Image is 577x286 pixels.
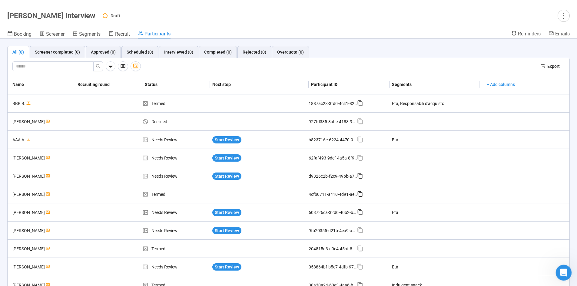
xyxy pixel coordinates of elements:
[215,209,239,216] span: Start Review
[142,75,210,94] th: Status
[215,173,239,179] span: Start Review
[390,75,479,94] th: Segments
[215,264,239,270] span: Start Review
[138,31,171,38] a: Participants
[482,80,520,89] button: + Add columns
[142,191,210,198] div: Termed
[106,2,117,13] div: Close
[115,31,130,37] span: Recruit
[9,198,14,203] button: Emoji picker
[215,155,239,161] span: Start Review
[40,124,113,136] button: I have some product feedback
[10,264,75,270] div: [PERSON_NAME]
[5,24,53,37] div: How can we help?Voxbotme 🤖 👋 • AI Agent• Just now
[142,118,210,125] div: Declined
[212,136,241,143] button: Start Review
[7,31,32,38] a: Booking
[212,209,241,216] button: Start Review
[38,198,43,203] button: Start recording
[215,227,239,234] span: Start Review
[212,173,241,180] button: Start Review
[518,31,541,37] span: Reminders
[36,169,113,181] button: I need help with something else
[7,12,95,20] h1: [PERSON_NAME] Interview
[10,173,75,179] div: [PERSON_NAME]
[309,155,357,161] div: 62faf493-9def-4a5a-8f99-e0dbe55061fa
[536,61,565,71] button: exportExport
[392,209,398,216] div: Età
[5,24,116,50] div: Voxbotme 🤖 👋 says…
[10,38,79,42] div: Voxbotme 🤖 👋 • AI Agent • Just now
[10,245,75,252] div: [PERSON_NAME]
[96,64,101,69] span: search
[72,31,101,38] a: Segments
[142,227,210,234] div: Needs Review
[142,100,210,107] div: Termed
[104,196,114,205] button: Send a message…
[35,49,80,55] div: Screener completed (0)
[142,155,210,161] div: Needs Review
[309,118,357,125] div: 927fd335-3abe-4183-9689-659d7dc24f09
[392,100,444,107] div: Età, Responsabili d'acquisto
[210,75,309,94] th: Next step
[10,27,48,33] div: How can we help?
[547,63,560,70] span: Export
[10,155,75,161] div: [PERSON_NAME]
[10,100,75,107] div: BBB B.
[142,264,210,270] div: Needs Review
[28,154,113,166] button: I have a question about my account
[164,49,193,55] div: Interviewed (0)
[511,31,541,38] a: Reminders
[17,3,27,13] img: Profile image for Voxbotme 🤖 👋
[29,198,34,203] button: Upload attachment
[556,265,572,281] iframe: Intercom live chat
[142,209,210,216] div: Needs Review
[142,245,210,252] div: Termed
[309,136,357,143] div: b823716e-6224-4470-92a1-1e52f054db56
[392,264,398,270] div: Età
[46,31,65,37] span: Screener
[10,136,75,143] div: AAA A.
[487,81,515,88] span: + Add columns
[79,31,101,37] span: Segments
[541,64,545,68] span: export
[243,49,266,55] div: Rejected (0)
[309,191,357,198] div: 4cfb0711-a410-4d91-ae67-dc87c140c776
[212,227,241,234] button: Start Review
[212,154,241,162] button: Start Review
[12,49,24,55] div: All (0)
[8,75,75,94] th: Name
[10,209,75,216] div: [PERSON_NAME]
[559,12,568,20] span: more
[142,173,210,179] div: Needs Review
[555,31,570,37] span: Emails
[309,245,357,252] div: 204815d3-d9c4-45af-8992-b4a8766e7116
[127,49,153,55] div: Scheduled (0)
[215,136,239,143] span: Start Review
[14,31,32,37] span: Booking
[212,263,241,271] button: Start Review
[4,2,15,14] button: go back
[29,6,67,10] h1: Voxbotme 🤖 👋
[549,31,570,38] a: Emails
[309,100,357,107] div: 1887ac23-3fd0-4c41-826a-d9ab7af6f3ce
[19,198,24,203] button: Gif picker
[277,49,304,55] div: Overquota (0)
[95,2,106,14] button: Home
[309,209,357,216] div: 603726ca-32d0-40b2-bc69-d77893665463
[309,75,390,94] th: Participant ID
[309,264,357,270] div: 058864bf-b5e7-4dfb-97bc-b54606178d19
[10,191,75,198] div: [PERSON_NAME]
[39,31,65,38] a: Screener
[144,31,171,37] span: Participants
[392,136,398,143] div: Età
[93,61,103,71] button: search
[55,139,113,151] button: I have a technical issue
[75,75,143,94] th: Recruiting round
[108,31,130,38] a: Recruit
[142,136,210,143] div: Needs Review
[5,186,116,196] textarea: Ask a question…
[10,227,75,234] div: [PERSON_NAME]
[91,49,116,55] div: Approved (0)
[204,49,232,55] div: Completed (0)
